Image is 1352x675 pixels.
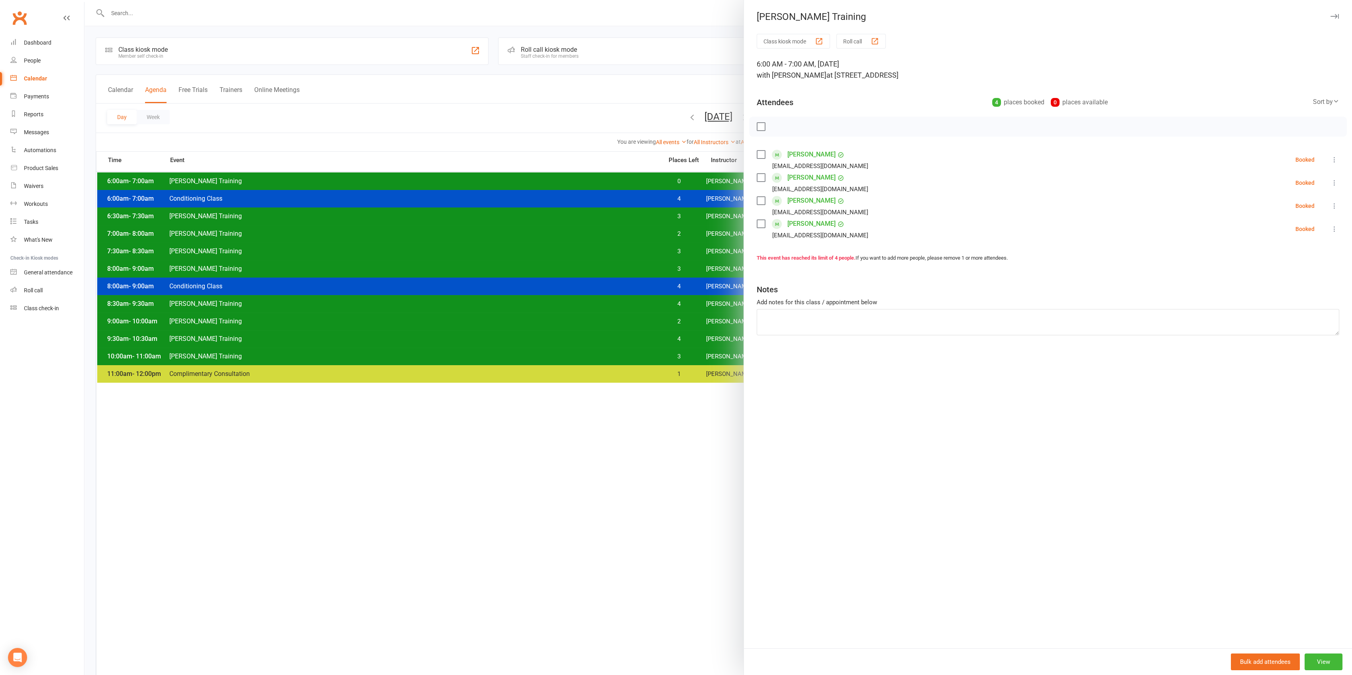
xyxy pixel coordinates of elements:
div: Payments [24,93,49,100]
div: Booked [1295,157,1315,162]
div: Messages [24,129,49,135]
a: Calendar [10,70,84,88]
button: Class kiosk mode [757,34,830,49]
div: Calendar [24,75,47,82]
a: Waivers [10,177,84,195]
div: Attendees [757,97,793,108]
div: Notes [757,284,778,295]
a: Roll call [10,282,84,299]
div: People [24,57,41,64]
div: Tasks [24,219,38,225]
a: Reports [10,106,84,123]
div: Booked [1295,203,1315,209]
div: Automations [24,147,56,153]
div: places available [1051,97,1108,108]
div: Booked [1295,226,1315,232]
div: Class check-in [24,305,59,311]
div: Roll call [24,287,43,293]
div: [EMAIL_ADDRESS][DOMAIN_NAME] [772,161,868,171]
a: Clubworx [10,8,29,28]
div: Booked [1295,180,1315,186]
a: [PERSON_NAME] [787,217,836,230]
button: View [1305,653,1342,670]
a: Workouts [10,195,84,213]
div: Workouts [24,201,48,207]
div: 4 [992,98,1001,107]
div: Sort by [1313,97,1339,107]
button: Bulk add attendees [1231,653,1300,670]
div: What's New [24,237,53,243]
a: Product Sales [10,159,84,177]
a: Payments [10,88,84,106]
a: Messages [10,123,84,141]
a: What's New [10,231,84,249]
a: Automations [10,141,84,159]
a: Dashboard [10,34,84,52]
div: 0 [1051,98,1060,107]
a: Class kiosk mode [10,299,84,317]
div: If you want to add more people, please remove 1 or more attendees. [757,254,1339,262]
span: at [STREET_ADDRESS] [826,71,899,79]
div: Add notes for this class / appointment below [757,297,1339,307]
div: Waivers [24,183,43,189]
a: People [10,52,84,70]
strong: This event has reached its limit of 4 people. [757,255,856,261]
div: General attendance [24,269,73,276]
a: [PERSON_NAME] [787,148,836,161]
button: Roll call [836,34,886,49]
div: [EMAIL_ADDRESS][DOMAIN_NAME] [772,230,868,241]
a: Tasks [10,213,84,231]
a: General attendance kiosk mode [10,264,84,282]
div: Dashboard [24,39,51,46]
div: Reports [24,111,43,117]
div: Open Intercom Messenger [8,648,27,667]
span: with [PERSON_NAME] [757,71,826,79]
div: [EMAIL_ADDRESS][DOMAIN_NAME] [772,184,868,194]
div: 6:00 AM - 7:00 AM, [DATE] [757,59,1339,81]
div: Product Sales [24,165,58,171]
div: [PERSON_NAME] Training [744,11,1352,22]
div: places booked [992,97,1044,108]
a: [PERSON_NAME] [787,194,836,207]
a: [PERSON_NAME] [787,171,836,184]
div: [EMAIL_ADDRESS][DOMAIN_NAME] [772,207,868,217]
